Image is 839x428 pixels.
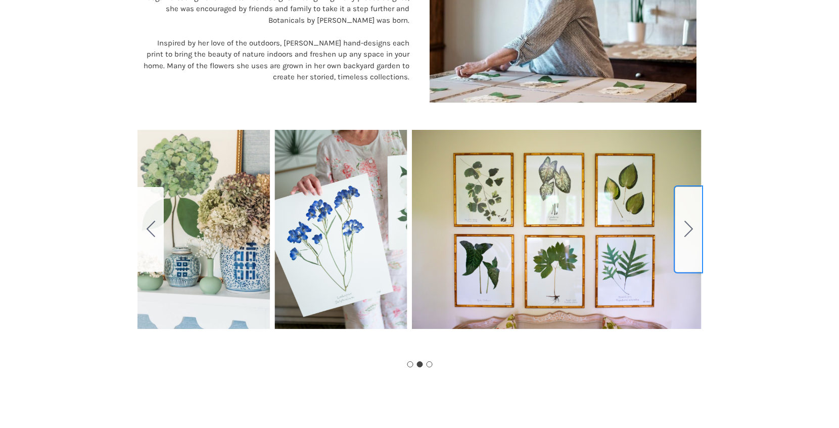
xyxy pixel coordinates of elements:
button: Go to slide 2 [416,361,423,367]
button: Go to slide 1 [137,187,164,272]
button: Go to slide 1 [407,361,413,367]
button: Go to slide 3 [675,187,702,272]
button: Go to slide 3 [426,361,432,367]
p: Inspired by her love of the outdoors, [PERSON_NAME] hand-designs each print to bring the beauty o... [143,37,410,83]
